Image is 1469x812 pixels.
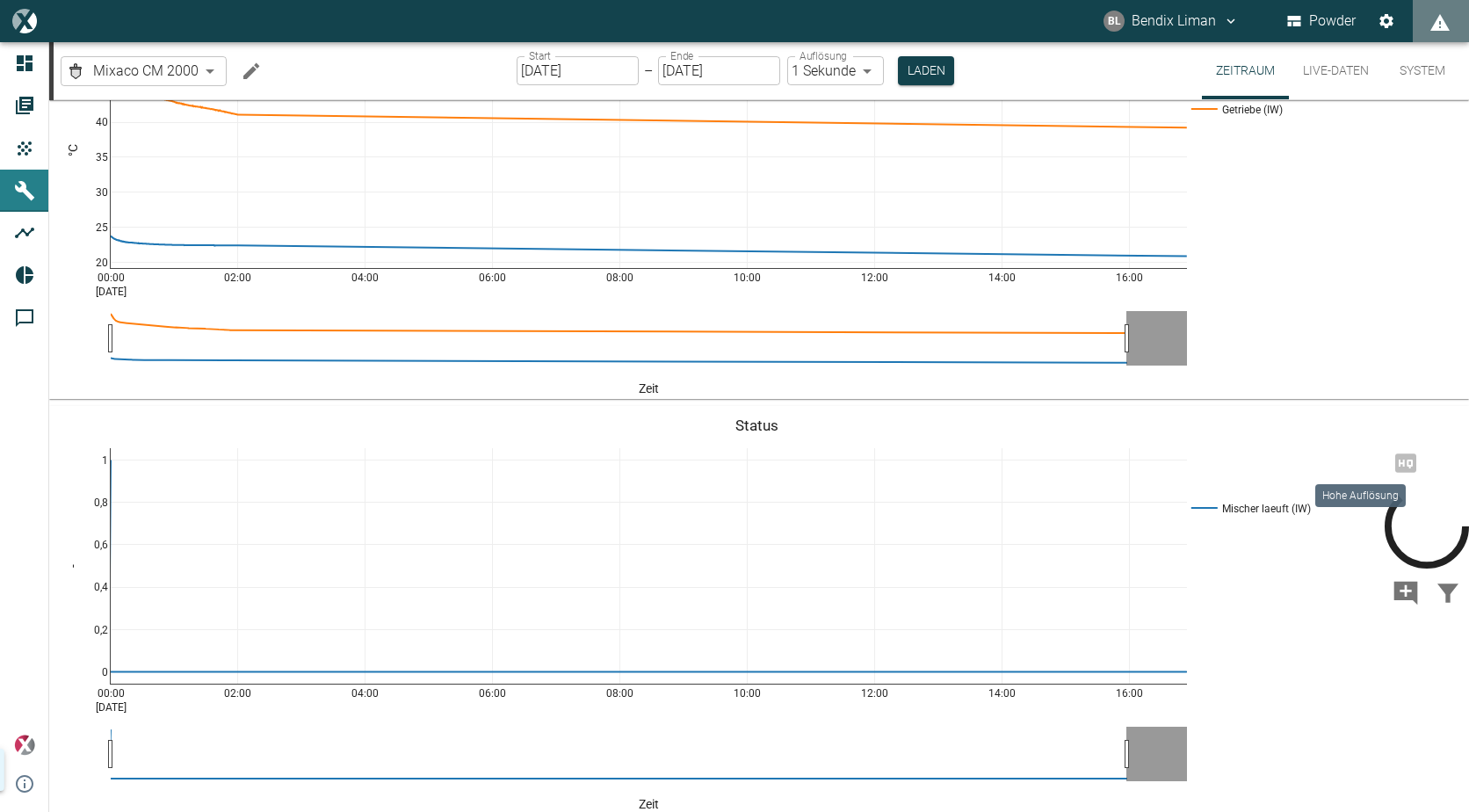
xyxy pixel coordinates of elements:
[1104,11,1125,32] div: BL
[517,56,639,85] input: DD.MM.YYYY
[1383,42,1462,99] button: System
[65,61,199,82] a: Mixaco CM 2000
[1385,453,1469,569] span: Hohe Auflösung
[1101,5,1241,37] button: bendix.liman@kansaihelios-cws.de
[644,61,653,81] p: –
[234,54,269,89] button: Machine bearbeiten
[529,48,551,63] label: Start
[787,56,884,85] div: 1 Sekunde
[1289,42,1383,99] button: Live-Daten
[658,56,780,85] input: DD.MM.YYYY
[1284,5,1360,37] button: Powder
[898,56,954,85] button: Laden
[1385,569,1427,614] button: Kommentar hinzufügen
[1371,5,1402,37] button: Einstellungen
[14,735,35,756] img: Xplore Logo
[670,48,693,63] label: Ende
[1427,569,1469,614] button: Daten filtern
[1315,484,1406,507] div: Hohe Auflösung
[93,61,199,81] span: Mixaco CM 2000
[1202,42,1289,99] button: Zeitraum
[800,48,847,63] label: Auflösung
[12,9,36,33] img: logo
